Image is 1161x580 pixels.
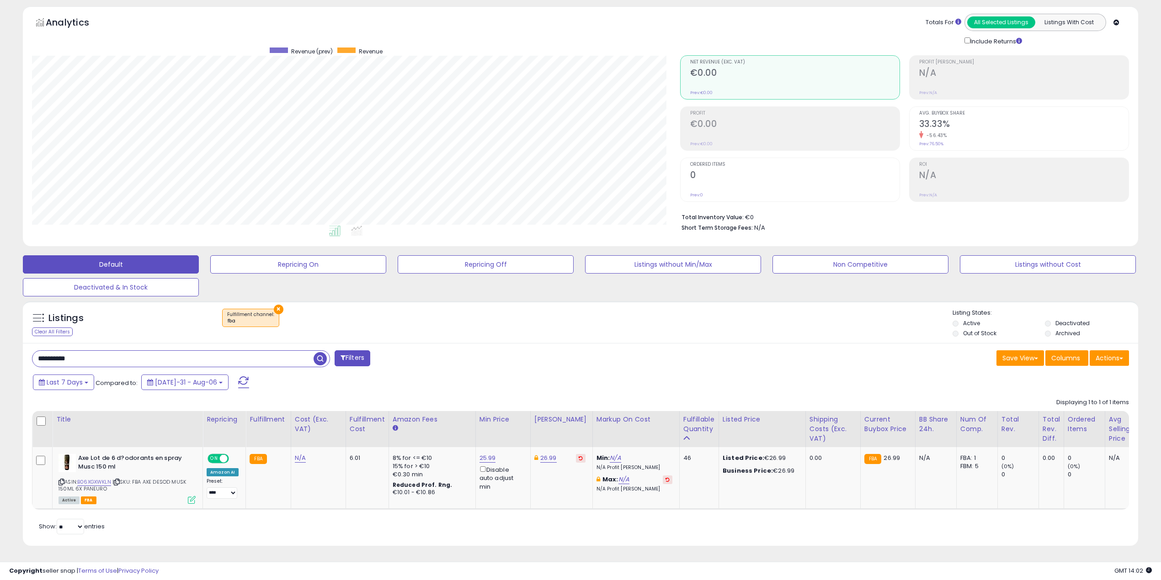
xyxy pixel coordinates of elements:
[228,455,242,463] span: OFF
[207,468,239,476] div: Amazon AI
[393,462,469,470] div: 15% for > €10
[23,255,199,274] button: Default
[78,566,117,575] a: Terms of Use
[479,453,496,463] a: 25.99
[690,60,900,65] span: Net Revenue (Exc. VAT)
[1068,454,1105,462] div: 0
[540,453,557,463] a: 26.99
[1068,470,1105,479] div: 0
[919,60,1129,65] span: Profit [PERSON_NAME]
[919,68,1129,80] h2: N/A
[683,454,712,462] div: 46
[59,454,76,472] img: 31jty6nlcDL._SL40_.jpg
[335,350,370,366] button: Filters
[78,454,189,473] b: Axe Lot de 6 d?odorants en spray Musc 150 ml
[682,224,753,232] b: Short Term Storage Fees:
[77,478,111,486] a: B06XGXWKLN
[690,141,713,147] small: Prev: €0.00
[393,489,469,496] div: €10.01 - €10.86
[1109,454,1139,462] div: N/A
[9,566,43,575] strong: Copyright
[960,454,991,462] div: FBA: 1
[46,16,107,31] h5: Analytics
[393,481,453,489] b: Reduced Prof. Rng.
[960,462,991,470] div: FBM: 5
[690,119,900,131] h2: €0.00
[958,36,1033,46] div: Include Returns
[1001,454,1039,462] div: 0
[1055,329,1080,337] label: Archived
[919,90,937,95] small: Prev: N/A
[291,47,333,55] span: Revenue (prev)
[23,278,199,296] button: Deactivated & In Stock
[250,454,266,464] small: FBA
[723,453,764,462] b: Listed Price:
[210,255,386,274] button: Repricing On
[56,415,199,424] div: Title
[1068,463,1081,470] small: (0%)
[960,415,994,434] div: Num of Comp.
[592,411,679,447] th: The percentage added to the cost of goods (COGS) that forms the calculator for Min & Max prices.
[534,415,589,424] div: [PERSON_NAME]
[1001,415,1035,434] div: Total Rev.
[1056,398,1129,407] div: Displaying 1 to 1 of 1 items
[48,312,84,325] h5: Listings
[919,170,1129,182] h2: N/A
[96,379,138,387] span: Compared to:
[1068,415,1101,434] div: Ordered Items
[960,255,1136,274] button: Listings without Cost
[393,424,398,432] small: Amazon Fees.
[919,192,937,198] small: Prev: N/A
[393,415,472,424] div: Amazon Fees
[596,486,672,492] p: N/A Profit [PERSON_NAME]
[810,454,853,462] div: 0.00
[864,415,911,434] div: Current Buybox Price
[884,453,900,462] span: 26.99
[141,374,229,390] button: [DATE]-31 - Aug-06
[690,90,713,95] small: Prev: €0.00
[59,496,80,504] span: All listings currently available for purchase on Amazon
[864,454,881,464] small: FBA
[723,415,802,424] div: Listed Price
[690,192,703,198] small: Prev: 0
[926,18,961,27] div: Totals For
[393,454,469,462] div: 8% for <= €10
[690,111,900,116] span: Profit
[295,415,342,434] div: Cost (Exc. VAT)
[690,68,900,80] h2: €0.00
[1043,415,1060,443] div: Total Rev. Diff.
[398,255,574,274] button: Repricing Off
[810,415,857,443] div: Shipping Costs (Exc. VAT)
[1051,353,1080,363] span: Columns
[690,162,900,167] span: Ordered Items
[596,415,676,424] div: Markup on Cost
[919,454,949,462] div: N/A
[350,415,385,434] div: Fulfillment Cost
[208,455,220,463] span: ON
[33,374,94,390] button: Last 7 Days
[359,47,383,55] span: Revenue
[1035,16,1103,28] button: Listings With Cost
[295,453,306,463] a: N/A
[610,453,621,463] a: N/A
[1109,415,1142,443] div: Avg Selling Price
[919,141,943,147] small: Prev: 76.50%
[723,466,773,475] b: Business Price:
[953,309,1138,317] p: Listing States:
[207,415,242,424] div: Repricing
[1001,463,1014,470] small: (0%)
[963,319,980,327] label: Active
[596,464,672,471] p: N/A Profit [PERSON_NAME]
[47,378,83,387] span: Last 7 Days
[250,415,287,424] div: Fulfillment
[1114,566,1152,575] span: 2025-08-14 14:02 GMT
[919,111,1129,116] span: Avg. Buybox Share
[772,255,948,274] button: Non Competitive
[602,475,618,484] b: Max:
[1045,350,1088,366] button: Columns
[479,464,523,491] div: Disable auto adjust min
[118,566,159,575] a: Privacy Policy
[754,223,765,232] span: N/A
[274,305,283,314] button: ×
[479,415,527,424] div: Min Price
